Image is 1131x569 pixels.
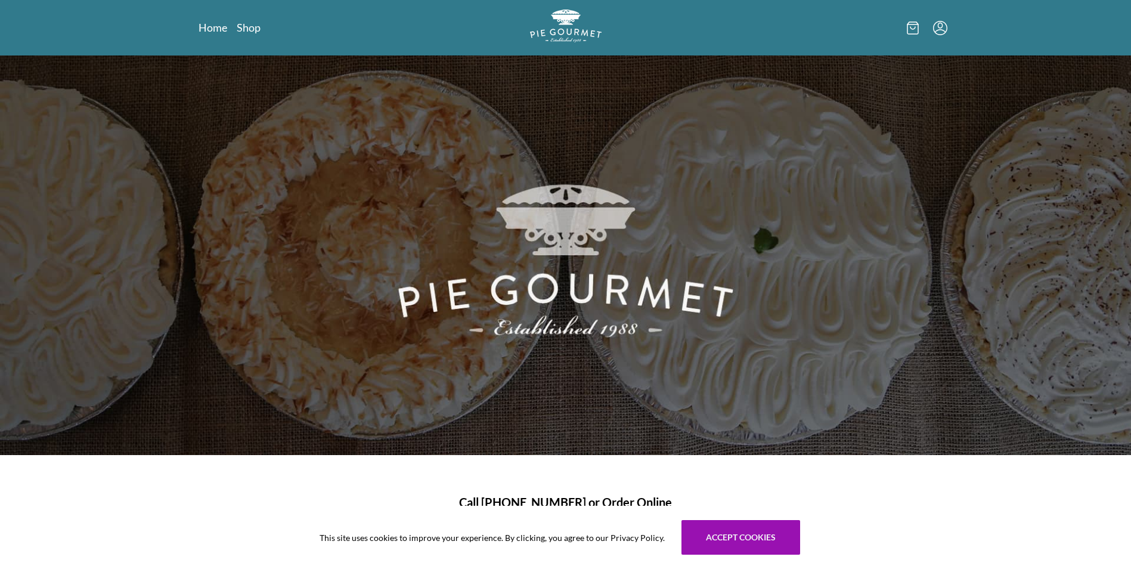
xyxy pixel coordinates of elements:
[237,20,261,35] a: Shop
[530,10,602,42] img: logo
[933,21,947,35] button: Menu
[320,531,665,544] span: This site uses cookies to improve your experience. By clicking, you agree to our Privacy Policy.
[199,20,227,35] a: Home
[681,520,800,555] button: Accept cookies
[530,10,602,46] a: Logo
[213,493,919,511] h1: Call [PHONE_NUMBER] or Order Online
